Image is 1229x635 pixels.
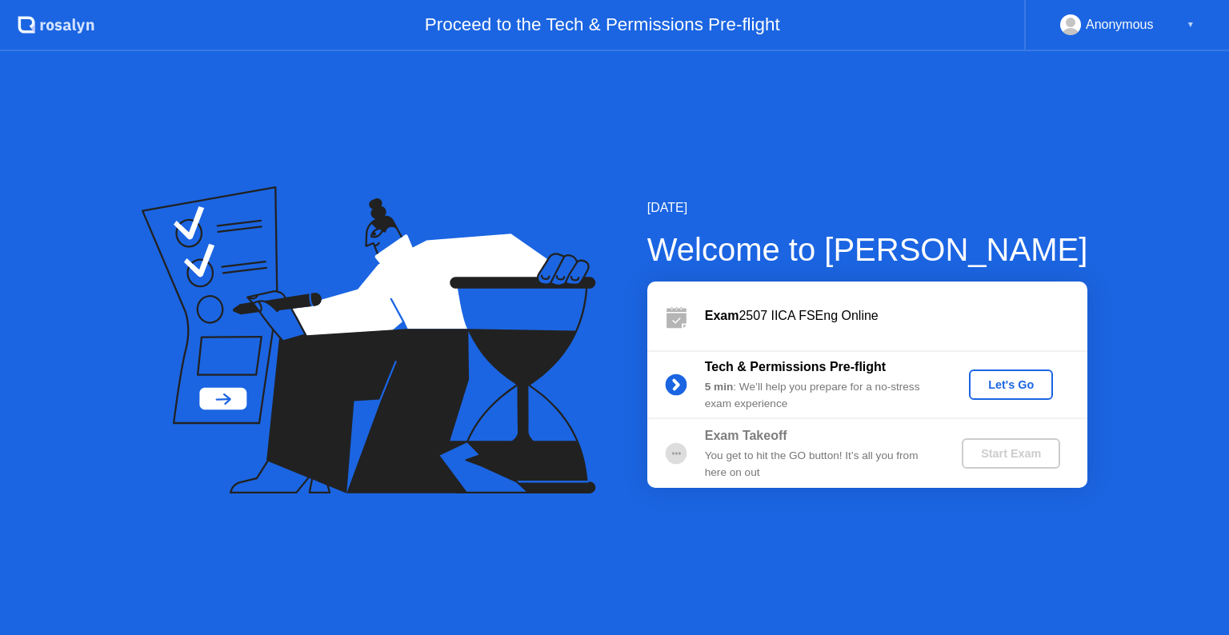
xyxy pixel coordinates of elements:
div: Let's Go [975,378,1047,391]
div: 2507 IICA FSEng Online [705,306,1087,325]
b: Exam [705,309,739,322]
div: Start Exam [968,447,1054,460]
div: Welcome to [PERSON_NAME] [647,226,1088,274]
div: You get to hit the GO button! It’s all you from here on out [705,448,935,481]
button: Let's Go [969,369,1053,400]
button: Start Exam [962,438,1060,469]
div: Anonymous [1086,14,1154,35]
b: Tech & Permissions Pre-flight [705,360,886,373]
b: 5 min [705,381,734,393]
div: [DATE] [647,198,1088,218]
div: : We’ll help you prepare for a no-stress exam experience [705,379,935,412]
b: Exam Takeoff [705,429,787,442]
div: ▼ [1187,14,1195,35]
